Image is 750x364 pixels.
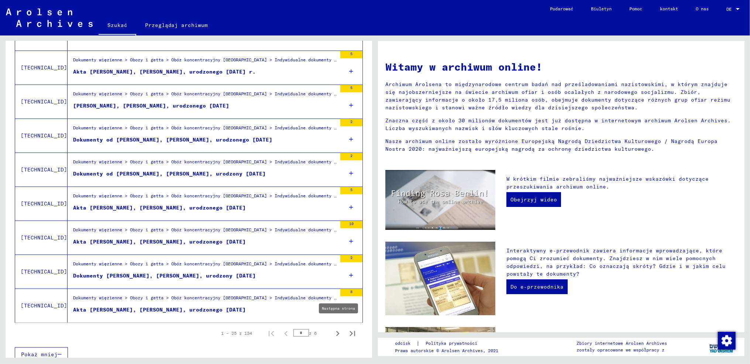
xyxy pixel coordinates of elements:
[660,6,678,11] font: kontakt
[350,119,352,124] font: 2
[21,268,67,275] font: [TECHNICAL_ID]
[73,306,246,313] font: Akta [PERSON_NAME], [PERSON_NAME], urodzonego [DATE]
[21,234,67,241] font: [TECHNICAL_ID]
[506,176,709,190] font: W krótkim filmie zebraliśmy najważniejsze wskazówki dotyczące przeszukiwania archiwum online.
[385,138,718,152] font: Nasze archiwum online zostało wyróżnione Europejską Nagrodą Dziedzictwa Kulturowego / Nagrodą Eur...
[15,347,68,361] button: Pokaż mniej
[395,348,498,353] font: Prawa autorskie © Arolsen Archives, 2021
[73,170,266,177] font: Dokumenty od [PERSON_NAME], [PERSON_NAME], urodzony [DATE]
[416,340,420,347] font: |
[21,351,58,358] font: Pokaż mniej
[350,51,352,56] font: 5
[696,6,709,11] font: O nas
[345,326,360,341] button: Ostatnia strona
[726,6,732,12] font: DE
[506,279,568,294] a: Do e-przewodnika
[21,200,67,207] font: [TECHNICAL_ID]
[145,22,208,28] font: Przeglądaj archiwum
[73,204,246,211] font: Akta [PERSON_NAME], [PERSON_NAME], urodzonego [DATE]
[21,132,67,139] font: [TECHNICAL_ID]
[73,136,272,143] font: Dokumenty od [PERSON_NAME], [PERSON_NAME], urodzonego [DATE]
[577,340,667,346] font: Zbiory internetowe Arolsen Archives
[420,340,486,347] a: Polityka prywatności
[350,289,352,294] font: 8
[506,247,726,277] font: Interaktywny e-przewodnik zawiera informacje wprowadzające, które pomogą Ci zrozumieć dokumenty. ...
[506,192,561,207] a: Obejrzyj wideo
[21,64,67,71] font: [TECHNICAL_ID]
[350,187,352,192] font: 5
[385,81,730,111] font: Archiwum Arolsena to międzynarodowe centrum badań nad prześladowaniami nazistowskimi, w którym zn...
[395,340,416,347] a: odcisk
[73,68,256,75] font: Akta [PERSON_NAME], [PERSON_NAME], urodzonego [DATE] r.
[6,8,93,27] img: Arolsen_neg.svg
[718,332,736,350] img: Zmiana zgody
[350,255,352,260] font: 2
[510,283,564,290] font: Do e-przewodnika
[395,340,410,346] font: odcisk
[349,221,354,226] font: 10
[385,170,495,230] img: video.jpg
[107,22,127,28] font: Szukać
[73,238,246,245] font: Akta [PERSON_NAME], [PERSON_NAME], urodzonego [DATE]
[385,117,731,132] font: Znaczna część z około 30 milionów dokumentów jest już dostępna w internetowym archiwum Arolsen Ar...
[21,302,67,309] font: [TECHNICAL_ID]
[330,326,345,341] button: Następna strona
[21,98,67,105] font: [TECHNICAL_ID]
[73,272,256,279] font: Dokumenty [PERSON_NAME], [PERSON_NAME], urodzony [DATE]
[99,16,136,35] a: Szukać
[21,166,67,173] font: [TECHNICAL_ID]
[708,337,736,356] img: yv_logo.png
[221,330,252,336] font: 1 – 25 z 134
[279,326,293,341] button: Poprzednia strona
[550,6,573,11] font: Podarować
[426,340,477,346] font: Polityka prywatności
[350,85,352,90] font: 5
[309,330,317,336] font: z 6
[629,6,642,11] font: Pomoc
[591,6,612,11] font: Biuletyn
[350,153,352,158] font: 2
[577,347,664,353] font: zostały opracowane we współpracy z
[510,196,557,203] font: Obejrzyj wideo
[73,34,272,41] font: Dokumenty [PERSON_NAME], [PERSON_NAME], urodzonego [DATE] r.
[264,326,279,341] button: Pierwsza strona
[385,60,542,73] font: Witamy w archiwum online!
[385,242,495,315] img: eguide.jpg
[136,16,217,34] a: Przeglądaj archiwum
[73,102,229,109] font: [PERSON_NAME], [PERSON_NAME], urodzonego [DATE]
[718,331,735,349] div: Zmiana zgody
